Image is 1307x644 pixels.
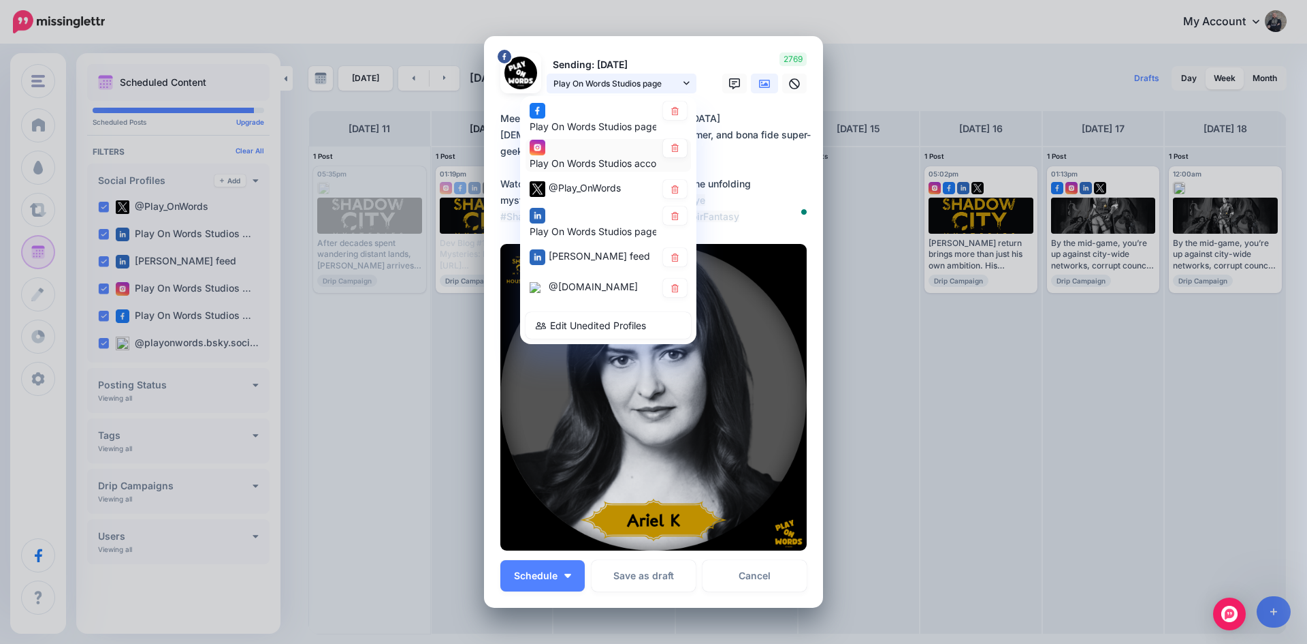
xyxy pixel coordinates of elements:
img: 333272921_509811291330326_6770540540125790089_n-bsa152934.jpg [504,57,537,89]
img: linkedin-square.png [530,208,545,224]
span: Play On Words Studios page [530,226,658,237]
button: Save as draft [592,560,696,592]
a: Edit Unedited Profiles [526,312,691,339]
span: 2769 [779,52,807,66]
a: Play On Words Studios page [547,74,696,93]
span: @[DOMAIN_NAME] [549,281,638,292]
span: @Play_OnWords [549,183,621,194]
img: arrow-down-white.png [564,574,571,578]
img: bluesky-square.png [530,283,540,294]
a: Cancel [703,560,807,592]
img: linkedin-square.png [530,249,545,265]
p: Sending: [DATE] [547,57,696,73]
img: instagram-square.png [530,140,545,156]
img: facebook-square.png [530,103,545,119]
span: Schedule [514,571,558,581]
textarea: To enrich screen reader interactions, please activate Accessibility in Grammarly extension settings [500,110,813,225]
img: twitter-square.png [530,181,545,197]
span: [PERSON_NAME] feed [549,250,650,262]
span: Play On Words Studios page [553,76,680,91]
img: IAD1RGLU9PFSHWA1AGEY2MPLJFJY39M7.png [500,244,807,551]
button: Schedule [500,560,585,592]
span: Play On Words Studios account [530,158,671,170]
div: Meet [PERSON_NAME]: an [GEOGRAPHIC_DATA][DEMOGRAPHIC_DATA] actor, musician, gamer, and bona fide ... [500,110,813,225]
div: Open Intercom Messenger [1213,598,1246,630]
span: Play On Words Studios page [530,121,658,132]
